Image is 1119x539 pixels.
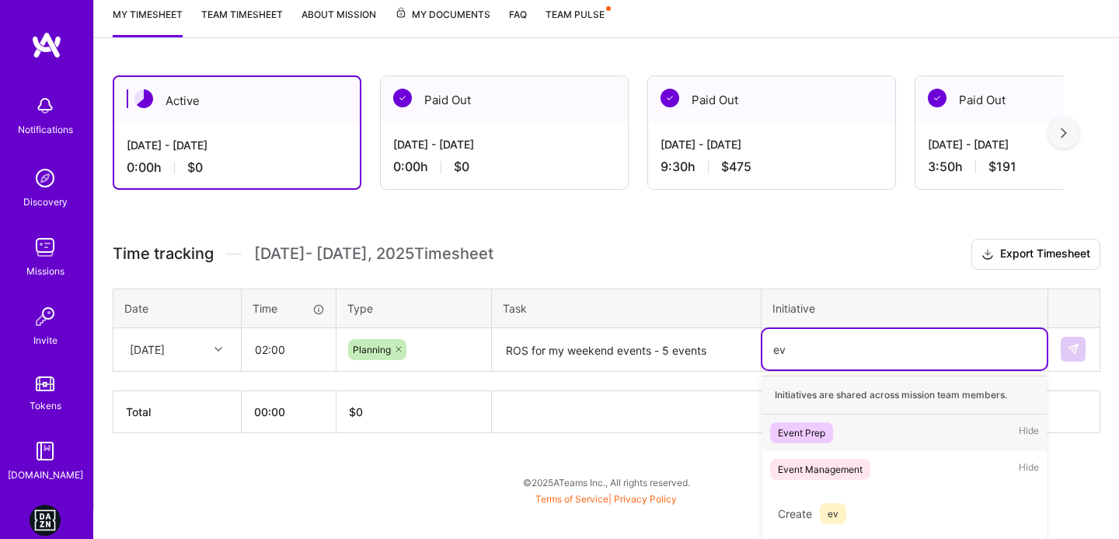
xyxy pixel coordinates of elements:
[661,89,679,107] img: Paid Out
[349,405,363,418] span: $ 0
[23,194,68,210] div: Discovery
[31,31,62,59] img: logo
[981,247,994,263] i: icon Download
[30,301,61,332] img: Invite
[26,263,64,279] div: Missions
[546,6,609,37] a: Team Pulse
[971,239,1100,270] button: Export Timesheet
[30,232,61,263] img: teamwork
[1019,422,1039,443] span: Hide
[820,503,846,524] span: ev
[30,163,61,194] img: discovery
[770,495,1039,532] div: Create
[1067,343,1079,355] img: Submit
[336,289,492,327] th: Type
[113,244,214,264] span: Time tracking
[778,461,863,478] div: Event Management
[393,159,615,175] div: 0:00 h
[93,463,1119,502] div: © 2025 ATeams Inc., All rights reserved.
[127,137,347,153] div: [DATE] - [DATE]
[130,341,165,358] div: [DATE]
[187,159,203,176] span: $0
[242,390,336,432] th: 00:00
[381,76,628,124] div: Paid Out
[535,493,677,505] span: |
[30,505,61,536] img: DAZN: Event Moderators for Israel Based Team
[535,493,608,505] a: Terms of Service
[762,376,1047,415] div: Initiatives are shared across mission team members.
[721,159,751,175] span: $475
[353,344,391,355] span: Planning
[30,397,61,414] div: Tokens
[30,436,61,467] img: guide book
[661,159,883,175] div: 9:30 h
[772,300,1037,317] div: Initiative
[393,136,615,152] div: [DATE] - [DATE]
[30,90,61,121] img: bell
[113,6,183,37] a: My timesheet
[546,9,605,20] span: Team Pulse
[26,505,64,536] a: DAZN: Event Moderators for Israel Based Team
[492,289,762,327] th: Task
[242,329,335,370] input: HH:MM
[778,425,825,441] div: Event Prep
[648,76,895,124] div: Paid Out
[113,390,242,432] th: Total
[114,77,360,124] div: Active
[201,6,283,37] a: Team timesheet
[113,289,242,327] th: Date
[253,300,325,317] div: Time
[395,6,490,37] a: My Documents
[134,89,153,108] img: Active
[454,159,469,175] span: $0
[393,89,412,107] img: Paid Out
[493,330,759,371] textarea: ROS for my weekend events - 5 events
[395,6,490,23] span: My Documents
[254,244,493,264] span: [DATE] - [DATE] , 2025 Timesheet
[661,136,883,152] div: [DATE] - [DATE]
[302,6,376,37] a: About Mission
[18,121,73,138] div: Notifications
[1061,128,1067,138] img: right
[8,467,83,483] div: [DOMAIN_NAME]
[509,6,527,37] a: FAQ
[1019,459,1039,480] span: Hide
[214,345,222,353] i: icon Chevron
[33,332,58,348] div: Invite
[928,89,946,107] img: Paid Out
[988,159,1016,175] span: $191
[614,493,677,505] a: Privacy Policy
[127,159,347,176] div: 0:00 h
[36,376,54,391] img: tokens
